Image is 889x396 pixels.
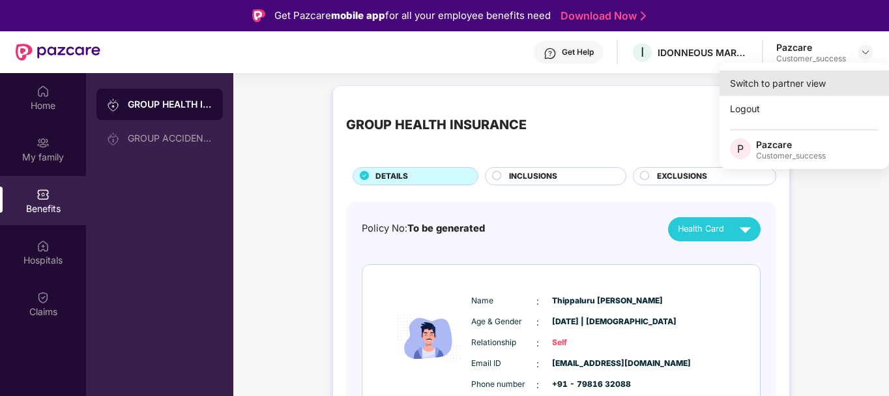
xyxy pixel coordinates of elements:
span: : [536,315,539,329]
span: : [536,357,539,371]
div: Policy No: [362,221,485,236]
div: Logout [720,96,889,121]
div: IDONNEOUS MARKETING SERVICES PRIVATE LIMITED ( [GEOGRAPHIC_DATA]) [658,46,749,59]
img: svg+xml;base64,PHN2ZyBpZD0iQmVuZWZpdHMiIHhtbG5zPSJodHRwOi8vd3d3LnczLm9yZy8yMDAwL3N2ZyIgd2lkdGg9Ij... [36,188,50,201]
img: svg+xml;base64,PHN2ZyB3aWR0aD0iMjAiIGhlaWdodD0iMjAiIHZpZXdCb3g9IjAgMCAyMCAyMCIgZmlsbD0ibm9uZSIgeG... [107,99,120,112]
span: [DATE] | [DEMOGRAPHIC_DATA] [552,316,617,328]
img: Logo [252,9,265,22]
img: New Pazcare Logo [16,44,100,61]
img: svg+xml;base64,PHN2ZyBpZD0iQ2xhaW0iIHhtbG5zPSJodHRwOi8vd3d3LnczLm9yZy8yMDAwL3N2ZyIgd2lkdGg9IjIwIi... [36,291,50,304]
span: Email ID [471,358,536,370]
strong: mobile app [331,9,385,22]
img: icon [390,283,468,393]
span: : [536,378,539,392]
span: : [536,294,539,309]
span: Phone number [471,378,536,391]
span: [EMAIL_ADDRESS][DOMAIN_NAME] [552,358,617,370]
img: svg+xml;base64,PHN2ZyBpZD0iSGVscC0zMngzMiIgeG1sbnM9Imh0dHA6Ly93d3cudzMub3JnLzIwMDAvc3ZnIiB3aWR0aD... [544,47,557,60]
span: Self [552,337,617,349]
img: svg+xml;base64,PHN2ZyB3aWR0aD0iMjAiIGhlaWdodD0iMjAiIHZpZXdCb3g9IjAgMCAyMCAyMCIgZmlsbD0ibm9uZSIgeG... [107,132,120,145]
span: P [737,141,744,157]
span: DETAILS [375,170,408,183]
div: GROUP ACCIDENTAL INSURANCE [128,133,212,144]
span: Age & Gender [471,316,536,328]
div: GROUP HEALTH INSURANCE [346,115,527,135]
span: I [641,44,644,60]
div: Switch to partner view [720,70,889,96]
img: svg+xml;base64,PHN2ZyBpZD0iSG9tZSIgeG1sbnM9Imh0dHA6Ly93d3cudzMub3JnLzIwMDAvc3ZnIiB3aWR0aD0iMjAiIG... [36,85,50,98]
img: svg+xml;base64,PHN2ZyB3aWR0aD0iMjAiIGhlaWdodD0iMjAiIHZpZXdCb3g9IjAgMCAyMCAyMCIgZmlsbD0ibm9uZSIgeG... [36,136,50,149]
a: Download Now [561,9,642,23]
div: Get Help [562,47,594,57]
img: svg+xml;base64,PHN2ZyB4bWxucz0iaHR0cDovL3d3dy53My5vcmcvMjAwMC9zdmciIHZpZXdCb3g9IjAgMCAyNCAyNCIgd2... [734,218,757,241]
div: Get Pazcare for all your employee benefits need [274,8,551,23]
div: Customer_success [776,53,846,64]
div: Pazcare [756,138,826,151]
div: Customer_success [756,151,826,161]
span: Name [471,295,536,307]
button: Health Card [668,217,761,241]
span: To be generated [407,222,485,234]
span: INCLUSIONS [509,170,557,183]
span: Health Card [678,222,724,236]
div: Pazcare [776,41,846,53]
div: GROUP HEALTH INSURANCE [128,98,212,111]
img: svg+xml;base64,PHN2ZyBpZD0iSG9zcGl0YWxzIiB4bWxucz0iaHR0cDovL3d3dy53My5vcmcvMjAwMC9zdmciIHdpZHRoPS... [36,239,50,252]
img: svg+xml;base64,PHN2ZyBpZD0iRHJvcGRvd24tMzJ4MzIiIHhtbG5zPSJodHRwOi8vd3d3LnczLm9yZy8yMDAwL3N2ZyIgd2... [860,47,871,57]
span: Relationship [471,337,536,349]
img: Stroke [641,9,646,23]
span: Thippaluru [PERSON_NAME] [552,295,617,307]
span: +91 - 79816 32088 [552,378,617,391]
span: : [536,336,539,350]
span: EXCLUSIONS [657,170,707,183]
